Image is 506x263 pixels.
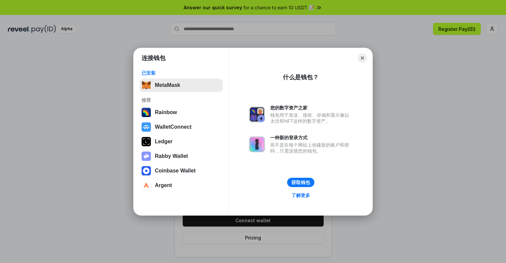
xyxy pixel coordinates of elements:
a: 了解更多 [287,191,314,200]
button: Rainbow [140,106,223,119]
div: Rabby Wallet [155,153,188,159]
div: 一种新的登录方式 [270,135,352,141]
div: Coinbase Wallet [155,168,196,174]
img: svg+xml,%3Csvg%20xmlns%3D%22http%3A%2F%2Fwww.w3.org%2F2000%2Fsvg%22%20fill%3D%22none%22%20viewBox... [249,136,265,152]
img: svg+xml,%3Csvg%20width%3D%2228%22%20height%3D%2228%22%20viewBox%3D%220%200%2028%2028%22%20fill%3D... [142,122,151,132]
div: MetaMask [155,82,180,88]
h1: 连接钱包 [142,54,165,62]
img: svg+xml,%3Csvg%20width%3D%2228%22%20height%3D%2228%22%20viewBox%3D%220%200%2028%2028%22%20fill%3D... [142,166,151,175]
img: svg+xml,%3Csvg%20xmlns%3D%22http%3A%2F%2Fwww.w3.org%2F2000%2Fsvg%22%20fill%3D%22none%22%20viewBox... [249,106,265,122]
img: svg+xml,%3Csvg%20xmlns%3D%22http%3A%2F%2Fwww.w3.org%2F2000%2Fsvg%22%20width%3D%2228%22%20height%3... [142,137,151,146]
div: 已安装 [142,70,221,76]
img: svg+xml,%3Csvg%20width%3D%22120%22%20height%3D%22120%22%20viewBox%3D%220%200%20120%20120%22%20fil... [142,108,151,117]
div: 推荐 [142,97,221,103]
div: WalletConnect [155,124,192,130]
button: Close [358,53,367,63]
img: svg+xml,%3Csvg%20xmlns%3D%22http%3A%2F%2Fwww.w3.org%2F2000%2Fsvg%22%20fill%3D%22none%22%20viewBox... [142,152,151,161]
div: 什么是钱包？ [283,73,319,81]
img: svg+xml,%3Csvg%20width%3D%2228%22%20height%3D%2228%22%20viewBox%3D%220%200%2028%2028%22%20fill%3D... [142,181,151,190]
button: WalletConnect [140,120,223,134]
div: 您的数字资产之家 [270,105,352,111]
div: 了解更多 [291,192,310,198]
button: MetaMask [140,79,223,92]
button: 获取钱包 [287,178,314,187]
img: svg+xml,%3Csvg%20fill%3D%22none%22%20height%3D%2233%22%20viewBox%3D%220%200%2035%2033%22%20width%... [142,81,151,90]
button: Argent [140,179,223,192]
div: Ledger [155,139,172,145]
button: Coinbase Wallet [140,164,223,177]
div: 钱包用于发送、接收、存储和显示像以太坊和NFT这样的数字资产。 [270,112,352,124]
div: 获取钱包 [291,179,310,185]
div: Argent [155,182,172,188]
button: Rabby Wallet [140,150,223,163]
button: Ledger [140,135,223,148]
div: Rainbow [155,109,177,115]
div: 而不是在每个网站上创建新的账户和密码，只需连接您的钱包。 [270,142,352,154]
